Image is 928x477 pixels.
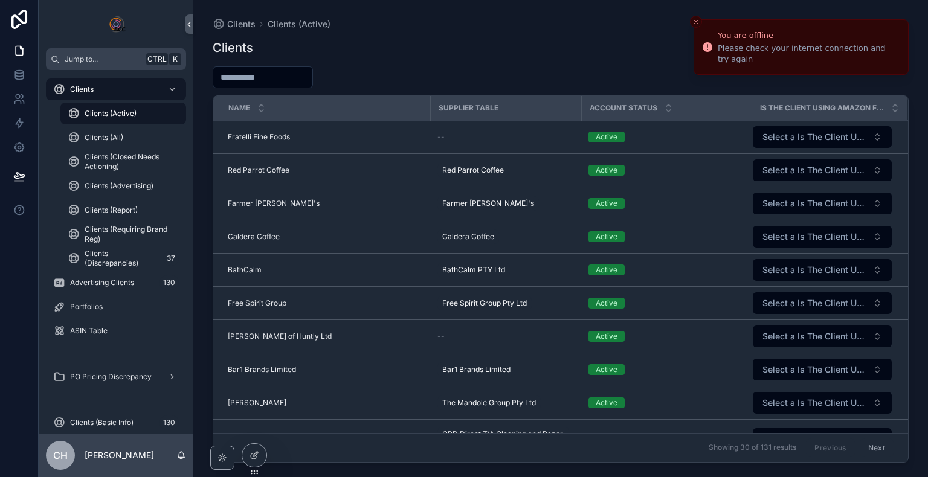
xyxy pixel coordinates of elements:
span: Farmer [PERSON_NAME]'s [442,199,534,208]
h1: Clients [213,39,253,56]
a: BathCalm [228,265,423,275]
span: -- [437,331,445,341]
a: Farmer [PERSON_NAME]'s [228,199,423,208]
a: BathCalm PTY Ltd [437,260,574,280]
a: Active [588,298,744,309]
a: Clients (Active) [268,18,330,30]
a: Select Button [752,258,892,281]
span: Clients (Discrepancies) [85,249,158,268]
span: Clients (Active) [85,109,137,118]
p: [PERSON_NAME] [85,449,154,461]
span: Fratelli Fine Foods [228,132,290,142]
a: Select Button [752,427,892,450]
span: Select a Is The Client Using Amazon Freight? [762,264,868,276]
span: Clients (Report) [85,205,138,215]
span: ASIN Table [70,326,108,336]
button: Select Button [753,325,892,347]
div: 130 [159,275,179,290]
span: CH [53,448,68,463]
button: Select Button [753,226,892,248]
span: Select a Is The Client Using Amazon Freight? [762,330,868,342]
span: BathCalm [228,265,262,275]
a: Clients [46,78,186,100]
a: Clients (Advertising) [60,175,186,197]
a: Clients (All) [60,127,186,149]
div: 37 [163,251,179,266]
a: Active [588,132,744,142]
span: CPD Direct T/A Cleaning and Paper Disposables Limited [442,429,564,449]
span: [PERSON_NAME] [228,398,286,408]
a: Clients (Requiring Brand Reg) [60,223,186,245]
span: Showing 30 of 131 results [709,443,796,453]
div: 130 [159,415,179,430]
span: Name [228,103,250,113]
div: Active [596,165,617,176]
span: PO Pricing Discrepancy [70,372,152,382]
button: Select Button [753,292,892,314]
div: Active [596,298,617,309]
a: Select Button [752,192,892,215]
span: Select a Is The Client Using Amazon Freight? [762,231,868,243]
a: Clients [213,18,256,30]
a: Bar1 Brands Limited [437,360,574,379]
a: Select Button [752,325,892,348]
span: Select a Is The Client Using Amazon Freight? [762,363,868,376]
span: Portfolios [70,302,103,312]
a: Active [588,231,744,242]
a: Fratelli Fine Foods [228,132,423,142]
a: Select Button [752,358,892,381]
span: Bar1 Brands Limited [442,365,511,374]
span: Free Spirit Group Pty Ltd [442,298,527,308]
div: Please check your internet connection and try again [718,43,898,65]
span: Red Parrot Coffee [442,165,504,175]
a: Red Parrot Coffee [437,161,574,180]
span: Select a Is The Client Using Amazon Freight? [762,164,868,176]
button: Select Button [753,428,892,450]
a: Clients (Discrepancies)37 [60,248,186,269]
span: Clients (Closed Needs Actioning) [85,152,174,171]
span: K [170,54,180,64]
a: Bar1 Brands Limited [228,365,423,374]
div: Active [596,397,617,408]
button: Jump to...CtrlK [46,48,186,70]
div: You are offline [718,30,898,42]
button: Close toast [690,16,702,28]
span: Advertising Clients [70,278,134,287]
a: The Mandolé Group Pty Ltd [437,393,574,412]
button: Select Button [753,193,892,214]
button: Select Button [753,392,892,414]
a: Advertising Clients130 [46,272,186,293]
a: Caldera Coffee [437,227,574,246]
a: Select Button [752,292,892,315]
span: Supplier Table [439,103,498,113]
a: Portfolios [46,296,186,318]
span: Clients (Advertising) [85,181,153,191]
button: Select Button [753,359,892,380]
a: [PERSON_NAME] of Huntly Ltd [228,331,423,341]
a: Active [588,198,744,209]
a: Red Parrot Coffee [228,165,423,175]
a: Clients (Active) [60,103,186,124]
div: Active [596,231,617,242]
a: Select Button [752,126,892,149]
a: Clients (Closed Needs Actioning) [60,151,186,173]
button: Select Button [753,159,892,181]
span: Ctrl [146,53,168,65]
div: Active [596,364,617,375]
a: Select Button [752,159,892,182]
span: Caldera Coffee [228,232,280,242]
img: App logo [106,14,126,34]
a: Active [588,364,744,375]
span: Farmer [PERSON_NAME]'s [228,199,320,208]
a: -- [437,331,574,341]
span: Red Parrot Coffee [228,165,289,175]
a: Free Spirit Group [228,298,423,308]
span: Account Status [590,103,657,113]
a: Active [588,331,744,342]
button: Select Button [753,259,892,281]
span: Caldera Coffee [442,232,494,242]
a: CPD Direct T/A Cleaning and Paper Disposables Limited [437,424,574,453]
button: Select Button [753,126,892,148]
span: -- [437,132,445,142]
